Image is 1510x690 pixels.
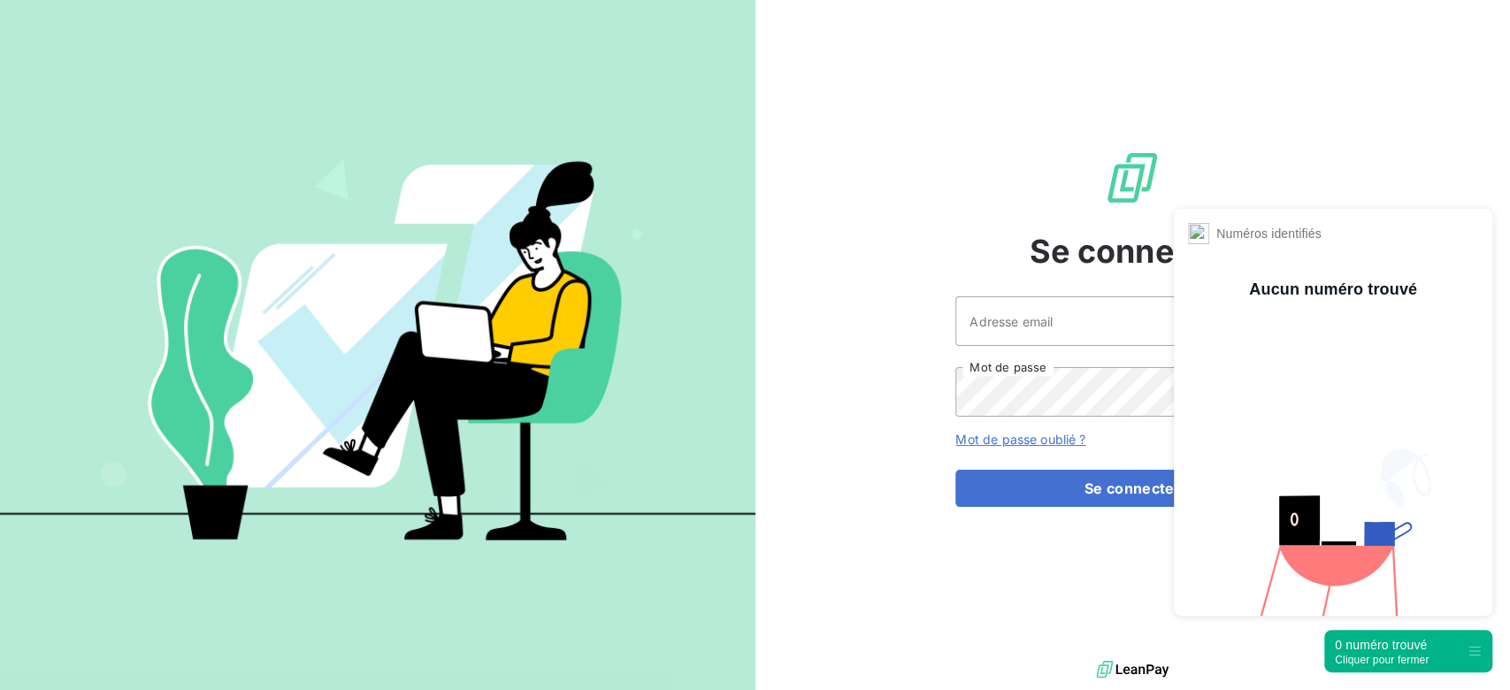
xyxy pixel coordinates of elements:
[1096,656,1169,683] img: logo
[955,296,1309,346] input: placeholder
[1104,149,1161,206] img: Logo LeanPay
[1029,227,1236,275] span: Se connecter
[955,470,1309,507] button: Se connecter
[955,432,1085,447] a: Mot de passe oublié ?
